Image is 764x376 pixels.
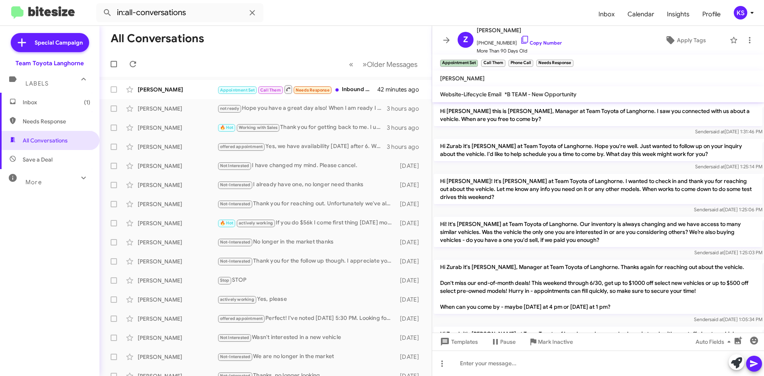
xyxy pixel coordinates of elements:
[661,3,696,26] a: Insights
[440,75,485,82] span: [PERSON_NAME]
[217,276,396,285] div: STOP
[734,6,747,19] div: KS
[677,33,706,47] span: Apply Tags
[396,219,425,227] div: [DATE]
[509,60,533,67] small: Phone Call
[696,335,734,349] span: Auto Fields
[434,327,762,365] p: Hi Zurab it's [PERSON_NAME] at Team Toyota of Langhorne. I saw you've been in touch with our staf...
[217,333,396,342] div: Wasn't interested in a new vehicle
[23,156,53,164] span: Save a Deal
[711,129,725,134] span: said at
[220,144,263,149] span: offered appointment
[621,3,661,26] a: Calendar
[239,220,273,226] span: actively working
[138,124,217,132] div: [PERSON_NAME]
[217,295,396,304] div: Yes, please
[387,143,425,151] div: 3 hours ago
[477,47,562,55] span: More Than 90 Days Old
[217,123,387,132] div: Thank you for getting back to me. I understand your position, but $40k OTD is above what I can do...
[481,60,505,67] small: Call Them
[484,335,522,349] button: Pause
[396,257,425,265] div: [DATE]
[440,60,478,67] small: Appointment Set
[220,335,249,340] span: Not Interested
[694,207,762,212] span: Sender [DATE] 1:25:06 PM
[23,98,90,106] span: Inbox
[220,297,254,302] span: actively working
[694,249,762,255] span: Sender [DATE] 1:25:03 PM
[220,354,251,359] span: Not-Interested
[138,143,217,151] div: [PERSON_NAME]
[396,238,425,246] div: [DATE]
[35,39,83,47] span: Special Campaign
[260,88,281,93] span: Call Them
[709,207,723,212] span: said at
[396,162,425,170] div: [DATE]
[711,164,725,169] span: said at
[536,60,573,67] small: Needs Response
[138,181,217,189] div: [PERSON_NAME]
[220,125,234,130] span: 🔥 Hot
[367,60,417,69] span: Older Messages
[387,105,425,113] div: 3 hours ago
[220,259,251,264] span: Not-Interested
[111,32,204,45] h1: All Conversations
[11,33,89,52] a: Special Campaign
[220,88,255,93] span: Appointment Set
[522,335,579,349] button: Mark Inactive
[220,278,230,283] span: Stop
[138,277,217,284] div: [PERSON_NAME]
[592,3,621,26] a: Inbox
[217,161,396,170] div: I have changed my mind. Please cancel.
[217,142,387,151] div: Yes, we have availability [DATE] after 6. What time works best for you to bring in your Ford Esca...
[500,335,516,349] span: Pause
[349,59,353,69] span: «
[138,200,217,208] div: [PERSON_NAME]
[396,181,425,189] div: [DATE]
[727,6,755,19] button: KS
[220,220,234,226] span: 🔥 Hot
[363,59,367,69] span: »
[710,249,724,255] span: said at
[477,35,562,47] span: [PHONE_NUMBER]
[296,88,329,93] span: Needs Response
[396,200,425,208] div: [DATE]
[434,174,762,204] p: Hi [PERSON_NAME]! It's [PERSON_NAME] at Team Toyota of Langhorne. I wanted to check in and thank ...
[709,316,723,322] span: said at
[387,124,425,132] div: 3 hours ago
[138,296,217,304] div: [PERSON_NAME]
[239,125,278,130] span: Working with Sales
[695,164,762,169] span: Sender [DATE] 1:25:14 PM
[463,33,468,46] span: Z
[220,201,251,207] span: Not-Interested
[220,316,263,321] span: offered appointment
[378,86,425,94] div: 42 minutes ago
[396,353,425,361] div: [DATE]
[217,238,396,247] div: No longer in the market thanks
[138,257,217,265] div: [PERSON_NAME]
[217,180,396,189] div: I already have one, no longer need thanks
[138,315,217,323] div: [PERSON_NAME]
[345,56,422,72] nav: Page navigation example
[96,3,263,22] input: Search
[434,139,762,161] p: Hi Zurab it's [PERSON_NAME] at Team Toyota of Langhorne. Hope you're well. Just wanted to follow ...
[696,3,727,26] a: Profile
[217,218,396,228] div: If you do $56k I come first thing [DATE] morning.
[434,217,762,247] p: Hi! It's [PERSON_NAME] at Team Toyota of Langhorne. Our inventory is always changing and we have ...
[138,219,217,227] div: [PERSON_NAME]
[689,335,740,349] button: Auto Fields
[217,199,396,208] div: Thank you for reaching out. Unfortunately we've already gone ahead with our car purchase.
[396,315,425,323] div: [DATE]
[217,257,396,266] div: Thank you for the follow up though. I appreciate you reaching out
[220,182,251,187] span: Not-Interested
[505,91,577,98] span: *B TEAM - New Opportunity
[644,33,726,47] button: Apply Tags
[217,352,396,361] div: We are no longer in the market
[25,80,49,87] span: Labels
[396,334,425,342] div: [DATE]
[138,86,217,94] div: [PERSON_NAME]
[217,84,378,94] div: Inbound Call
